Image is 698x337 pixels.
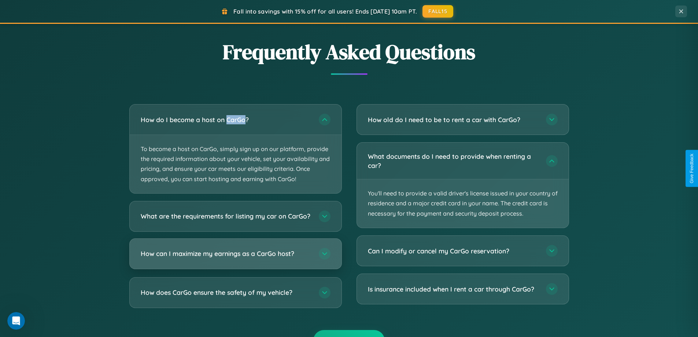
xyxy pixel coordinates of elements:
h3: Is insurance included when I rent a car through CarGo? [368,285,539,294]
h3: Can I modify or cancel my CarGo reservation? [368,246,539,256]
iframe: Intercom live chat [7,312,25,330]
span: Fall into savings with 15% off for all users! Ends [DATE] 10am PT. [233,8,417,15]
h3: How old do I need to be to rent a car with CarGo? [368,115,539,124]
div: Give Feedback [689,154,694,183]
p: You'll need to provide a valid driver's license issued in your country of residence and a major c... [357,179,569,228]
h3: How do I become a host on CarGo? [141,115,311,124]
h3: How does CarGo ensure the safety of my vehicle? [141,288,311,297]
p: To become a host on CarGo, simply sign up on our platform, provide the required information about... [130,135,341,193]
button: FALL15 [422,5,453,18]
h2: Frequently Asked Questions [129,38,569,66]
h3: What are the requirements for listing my car on CarGo? [141,212,311,221]
h3: What documents do I need to provide when renting a car? [368,152,539,170]
h3: How can I maximize my earnings as a CarGo host? [141,249,311,258]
